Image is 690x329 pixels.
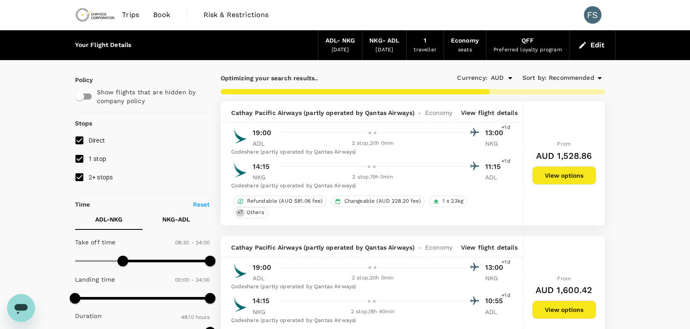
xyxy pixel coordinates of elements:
span: Risk & Restrictions [204,10,269,20]
iframe: Button to launch messaging window [7,294,35,322]
div: [DATE] [332,46,349,54]
span: 00:00 - 24:00 [175,277,210,283]
span: +1d [501,291,510,300]
span: From [557,141,571,147]
div: Changeable (AUD 228.20 fee) [331,196,425,207]
p: 11:15 [485,161,507,172]
div: QFF [521,36,533,46]
span: From [557,275,571,282]
img: CX [231,127,249,145]
p: View flight details [461,108,518,117]
p: ADL [485,173,507,182]
p: 13:00 [485,262,507,273]
p: Landing time [75,275,115,284]
div: Codeshare (partly operated by Qantas Airways) [231,148,507,157]
p: 19:00 [253,262,272,273]
span: Direct [89,137,105,144]
span: Economy [425,108,452,117]
p: 19:00 [253,128,272,138]
div: seats [458,46,472,54]
p: NKG [485,139,507,148]
span: 48.10 hours [181,314,210,320]
div: Your Flight Details [75,40,132,50]
p: Policy [75,75,83,84]
div: Preferred loyalty program [493,46,562,54]
span: Trips [122,10,139,20]
span: Recommended [549,73,594,83]
div: Codeshare (partly operated by Qantas Airways) [231,316,507,325]
span: - [415,243,425,252]
div: traveller [414,46,436,54]
img: Chrysos Corporation [75,5,115,25]
span: Sort by : [522,73,547,83]
p: ADL [253,274,275,283]
span: +1d [501,157,510,166]
button: View options [532,166,596,185]
div: NKG - ADL [369,36,399,46]
p: NKG [253,308,275,316]
p: NKG [485,274,507,283]
div: Codeshare (partly operated by Qantas Airways) [231,182,507,190]
span: 08:30 - 24:00 [175,240,210,246]
div: Codeshare (partly operated by Qantas Airways) [231,283,507,291]
span: Cathay Pacific Airways (partly operated by Qantas Airways) [231,108,415,117]
h6: AUD 1,600.42 [536,283,593,297]
div: FS [584,6,601,24]
div: 2 stop , 19h 0min [280,173,466,182]
span: 2+ stops [89,174,113,181]
span: - [415,108,425,117]
button: View options [532,300,596,319]
p: 14:15 [253,296,270,306]
span: Cathay Pacific Airways (partly operated by Qantas Airways) [231,243,415,252]
p: Show flights that are hidden by company policy [97,88,204,105]
span: Economy [425,243,452,252]
div: Refundable (AUD 581.06 fee) [233,196,326,207]
p: ADL - NKG [95,215,122,224]
p: NKG - ADL [162,215,190,224]
div: Economy [451,36,479,46]
img: CX [231,262,249,279]
span: +1d [501,258,510,267]
span: + 7 [236,209,245,216]
div: ADL - NKG [325,36,355,46]
span: 1 x 23kg [439,197,467,205]
span: Others [243,209,268,216]
div: +7Others [233,207,268,218]
p: Optimizing your search results.. [221,74,413,82]
div: 2 stop , 18h 40min [280,308,466,316]
strong: Stops [75,120,93,127]
p: Time [75,200,90,209]
span: Book [153,10,171,20]
span: Changeable (AUD 228.20 fee) [341,197,424,205]
p: View flight details [461,243,518,252]
div: 2 stop , 20h 0min [280,274,466,283]
span: +1d [501,123,510,132]
h6: AUD 1,528.86 [536,149,592,163]
img: CX [231,161,249,179]
p: ADL [485,308,507,316]
p: ADL [253,139,275,148]
span: Currency : [457,73,487,83]
p: 10:55 [485,296,507,306]
p: NKG [253,173,275,182]
div: 2 stop , 20h 0min [280,139,466,148]
span: Refundable (AUD 581.06 fee) [243,197,326,205]
div: 1 x 23kg [429,196,467,207]
button: Edit [576,38,608,52]
p: Take off time [75,238,116,247]
p: Duration [75,311,102,320]
div: 1 [424,36,426,46]
div: [DATE] [375,46,393,54]
img: CX [231,296,249,313]
p: 14:15 [253,161,270,172]
p: 13:00 [485,128,507,138]
span: 1 stop [89,155,107,162]
p: Reset [193,200,210,209]
button: Open [504,72,516,84]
